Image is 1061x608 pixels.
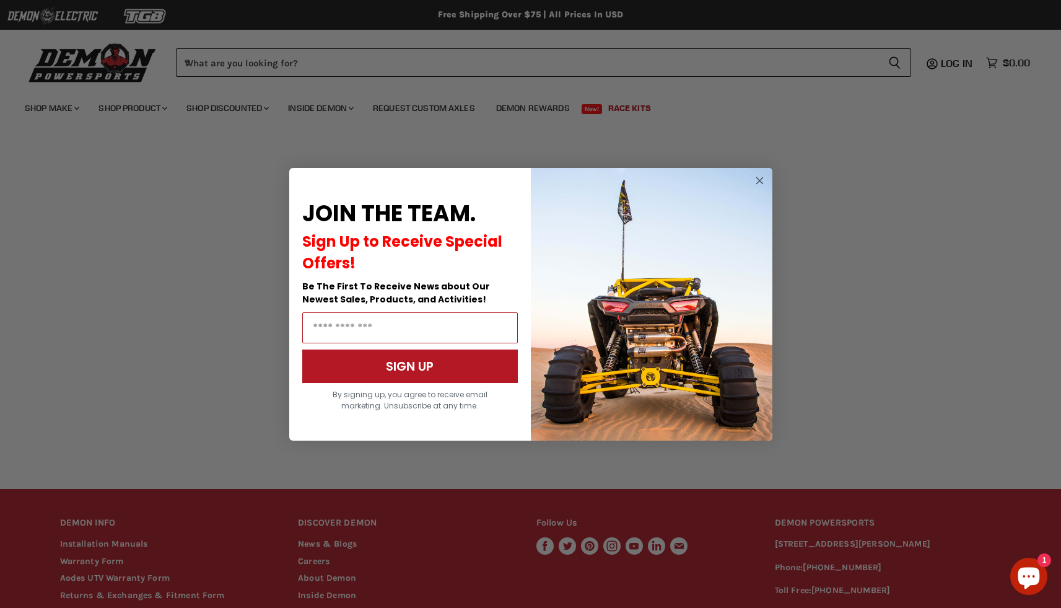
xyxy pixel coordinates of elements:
span: By signing up, you agree to receive email marketing. Unsubscribe at any time. [333,389,487,411]
input: Email Address [302,312,518,343]
span: JOIN THE TEAM. [302,198,476,229]
span: Be The First To Receive News about Our Newest Sales, Products, and Activities! [302,280,490,306]
inbox-online-store-chat: Shopify online store chat [1006,558,1051,598]
span: Sign Up to Receive Special Offers! [302,231,502,273]
button: Close dialog [752,173,767,188]
button: SIGN UP [302,350,518,383]
img: a9095488-b6e7-41ba-879d-588abfab540b.jpeg [531,168,772,441]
